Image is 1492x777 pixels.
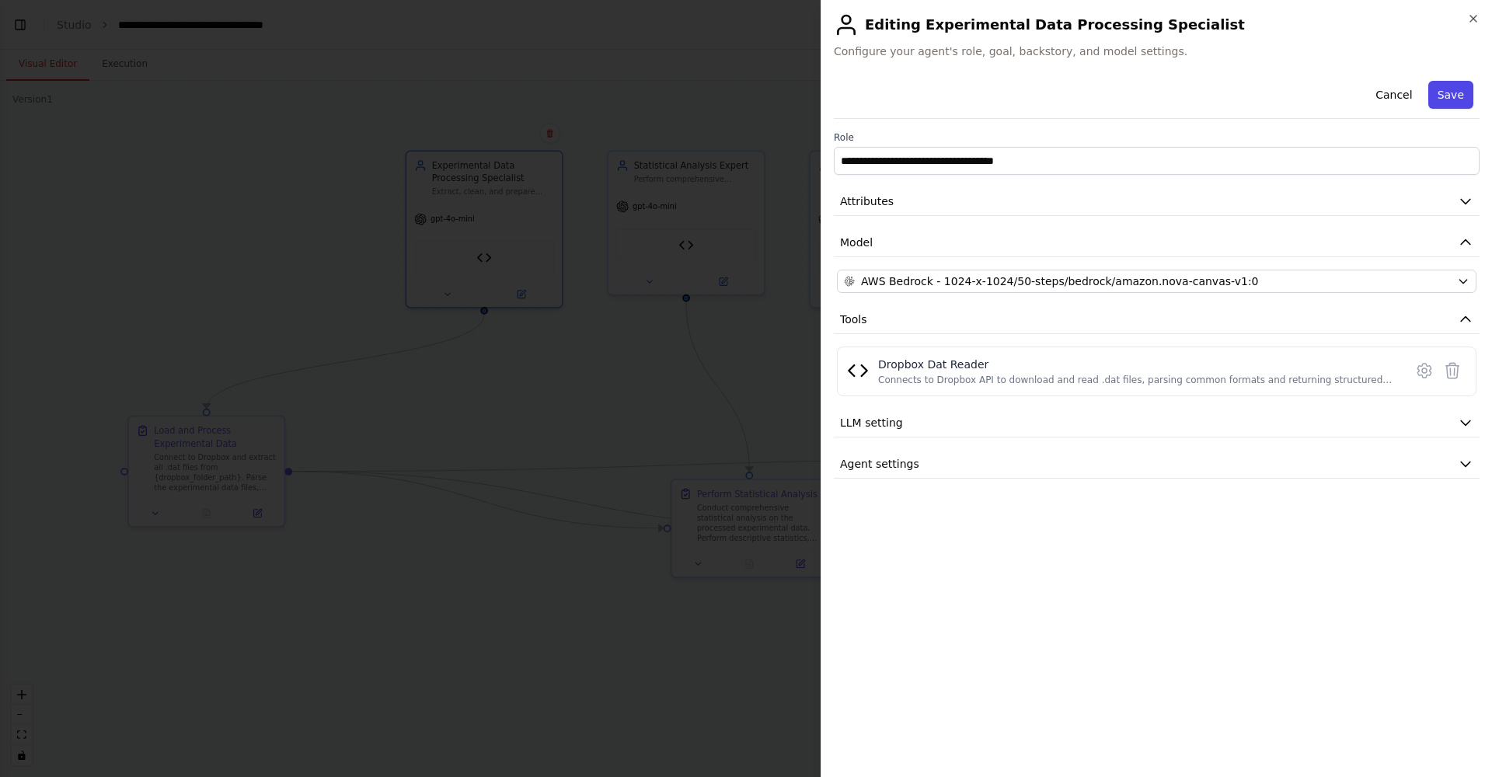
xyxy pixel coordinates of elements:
[840,456,919,472] span: Agent settings
[1428,81,1473,109] button: Save
[834,409,1480,437] button: LLM setting
[1366,81,1421,109] button: Cancel
[834,187,1480,216] button: Attributes
[834,44,1480,59] span: Configure your agent's role, goal, backstory, and model settings.
[834,450,1480,479] button: Agent settings
[840,415,903,430] span: LLM setting
[834,12,1480,37] h2: Editing Experimental Data Processing Specialist
[840,235,873,250] span: Model
[840,312,867,327] span: Tools
[837,270,1476,293] button: AWS Bedrock - 1024-x-1024/50-steps/bedrock/amazon.nova-canvas-v1:0
[847,360,869,382] img: Dropbox Dat Reader
[1410,357,1438,385] button: Configure tool
[834,228,1480,257] button: Model
[840,193,894,209] span: Attributes
[861,274,1259,289] span: AWS Bedrock - 1024-x-1024/50-steps/bedrock/amazon.nova-canvas-v1:0
[1438,357,1466,385] button: Delete tool
[878,374,1395,386] div: Connects to Dropbox API to download and read .dat files, parsing common formats and returning str...
[878,357,1395,372] div: Dropbox Dat Reader
[834,305,1480,334] button: Tools
[834,131,1480,144] label: Role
